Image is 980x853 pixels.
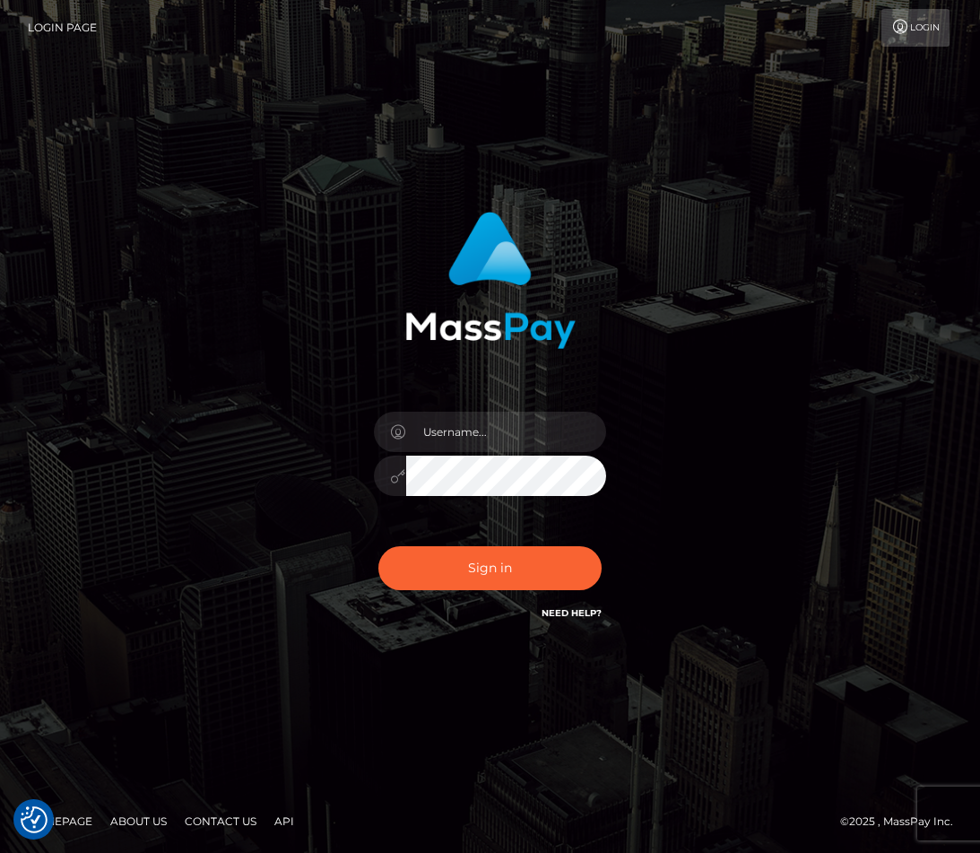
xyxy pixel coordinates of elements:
[20,807,100,835] a: Homepage
[21,806,48,833] button: Consent Preferences
[267,807,301,835] a: API
[378,546,603,590] button: Sign in
[21,806,48,833] img: Revisit consent button
[840,812,967,831] div: © 2025 , MassPay Inc.
[542,607,602,619] a: Need Help?
[405,212,576,349] img: MassPay Login
[28,9,97,47] a: Login Page
[406,412,607,452] input: Username...
[881,9,950,47] a: Login
[103,807,174,835] a: About Us
[178,807,264,835] a: Contact Us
